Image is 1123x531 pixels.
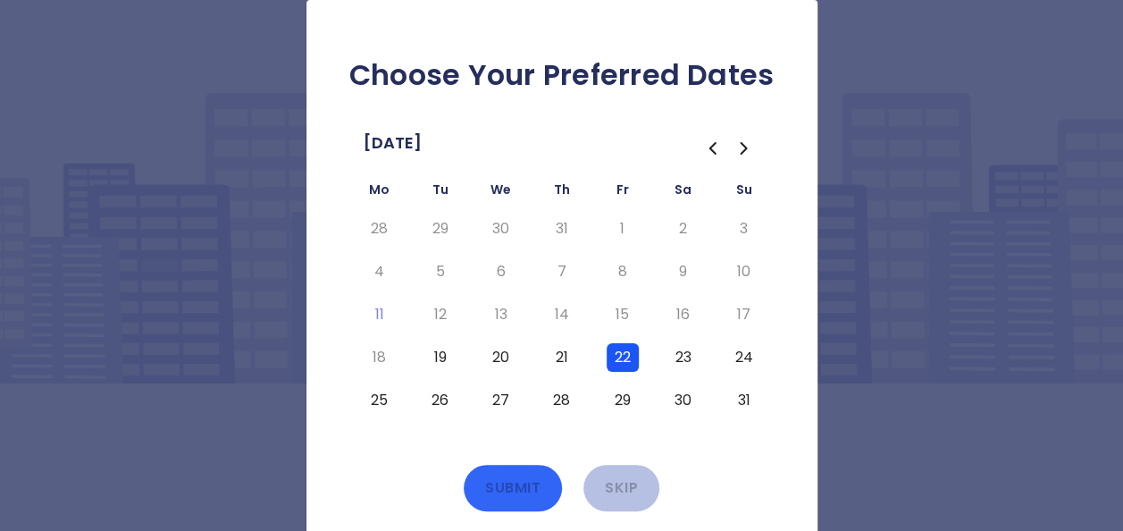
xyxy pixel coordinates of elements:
[546,386,578,415] button: Thursday, August 28th, 2025
[349,179,410,207] th: Monday
[424,386,457,415] button: Tuesday, August 26th, 2025
[364,300,396,329] button: Today, Monday, August 11th, 2025
[607,257,639,286] button: Friday, August 8th, 2025
[607,343,639,372] button: Friday, August 22nd, 2025, selected
[546,215,578,243] button: Thursday, July 31st, 2025
[667,257,700,286] button: Saturday, August 9th, 2025
[364,129,422,157] span: [DATE]
[728,132,760,164] button: Go to the Next Month
[485,215,517,243] button: Wednesday, July 30th, 2025
[607,386,639,415] button: Friday, August 29th, 2025
[667,343,700,372] button: Saturday, August 23rd, 2025
[364,343,396,372] button: Monday, August 18th, 2025
[485,343,517,372] button: Wednesday, August 20th, 2025
[607,215,639,243] button: Friday, August 1st, 2025
[335,57,789,93] h2: Choose Your Preferred Dates
[546,300,578,329] button: Thursday, August 14th, 2025
[667,386,700,415] button: Saturday, August 30th, 2025
[714,179,775,207] th: Sunday
[728,215,760,243] button: Sunday, August 3rd, 2025
[349,179,775,422] table: August 2025
[592,179,653,207] th: Friday
[410,179,471,207] th: Tuesday
[364,257,396,286] button: Monday, August 4th, 2025
[424,215,457,243] button: Tuesday, July 29th, 2025
[364,386,396,415] button: Monday, August 25th, 2025
[485,386,517,415] button: Wednesday, August 27th, 2025
[424,257,457,286] button: Tuesday, August 5th, 2025
[424,300,457,329] button: Tuesday, August 12th, 2025
[728,386,760,415] button: Sunday, August 31st, 2025
[728,257,760,286] button: Sunday, August 10th, 2025
[546,343,578,372] button: Thursday, August 21st, 2025
[728,300,760,329] button: Sunday, August 17th, 2025
[728,343,760,372] button: Sunday, August 24th, 2025
[364,215,396,243] button: Monday, July 28th, 2025
[607,300,639,329] button: Friday, August 15th, 2025
[653,179,714,207] th: Saturday
[485,300,517,329] button: Wednesday, August 13th, 2025
[532,179,592,207] th: Thursday
[667,300,700,329] button: Saturday, August 16th, 2025
[546,257,578,286] button: Thursday, August 7th, 2025
[471,179,532,207] th: Wednesday
[696,132,728,164] button: Go to the Previous Month
[424,343,457,372] button: Tuesday, August 19th, 2025
[485,257,517,286] button: Wednesday, August 6th, 2025
[667,215,700,243] button: Saturday, August 2nd, 2025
